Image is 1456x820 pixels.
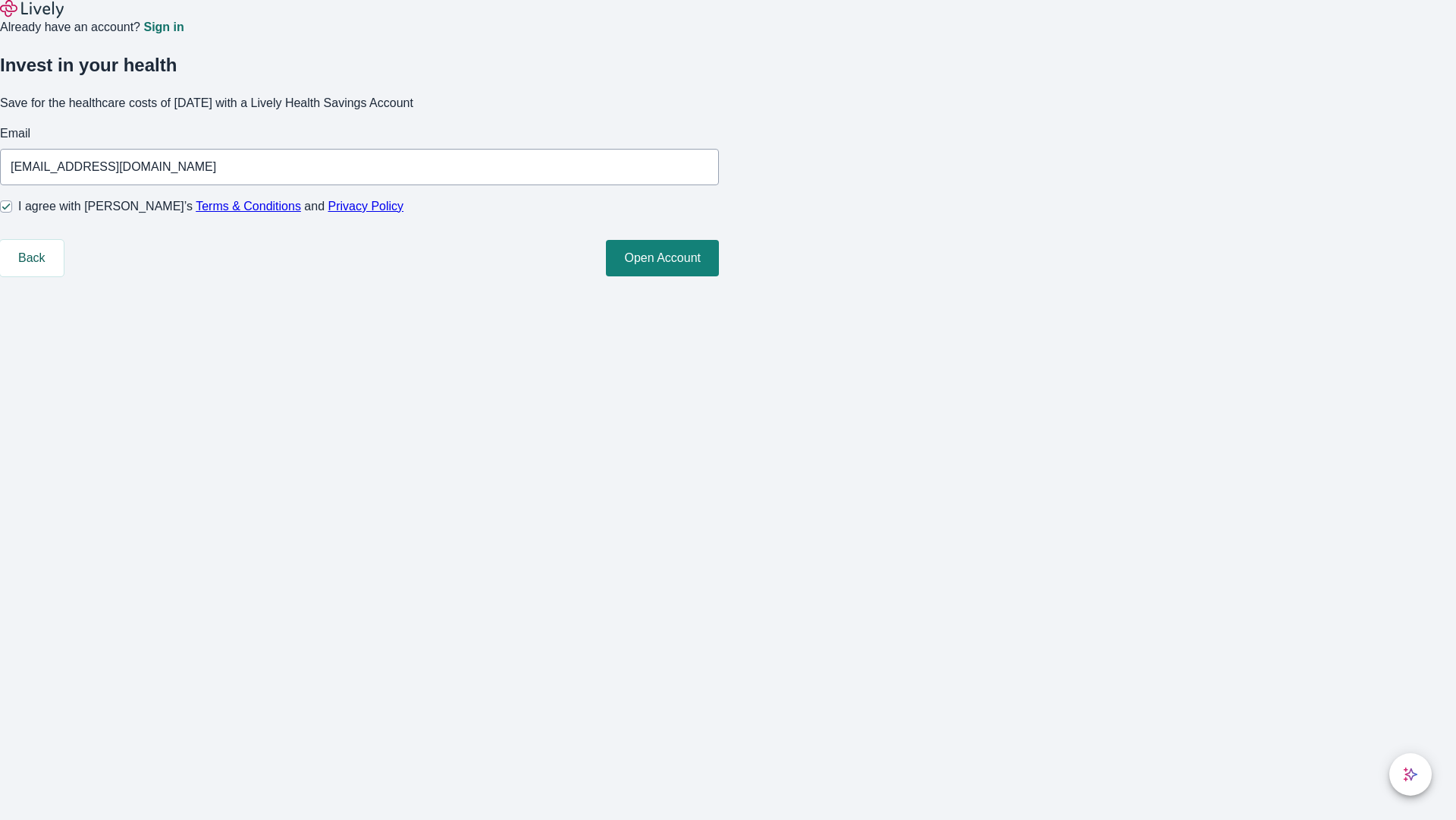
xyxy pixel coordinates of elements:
button: Open Account [606,240,719,276]
a: Privacy Policy [328,200,404,213]
button: chat [1389,753,1432,796]
svg: Lively AI Assistant [1403,767,1418,782]
a: Sign in [143,21,184,33]
span: I agree with [PERSON_NAME]’s and [18,197,403,216]
a: Terms & Conditions [196,200,301,213]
